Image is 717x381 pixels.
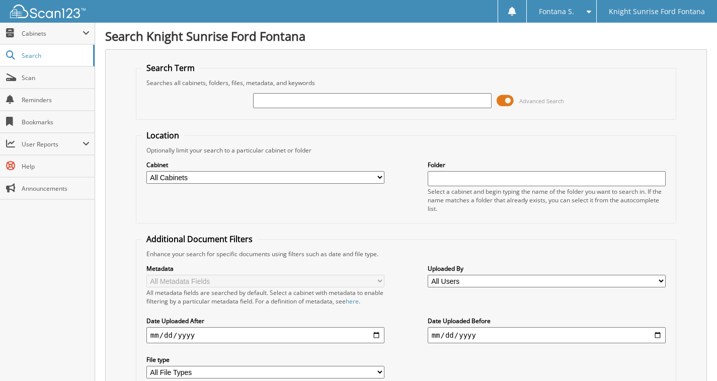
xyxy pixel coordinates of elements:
div: Enhance your search for specific documents using filters such as date and file type. [141,250,671,258]
span: Advanced Search [519,97,564,105]
span: Announcements [22,184,90,193]
a: here [346,297,359,306]
label: Metadata [146,264,385,273]
legend: Search Term [141,62,200,73]
div: All metadata fields are searched by default. Select a cabinet with metadata to enable filtering b... [146,288,385,306]
span: Cabinets [22,29,83,38]
legend: Location [141,130,184,141]
span: Bookmarks [22,118,90,126]
span: Reminders [22,96,90,104]
div: Select a cabinet and begin typing the name of the folder you want to search in. If the name match... [428,187,666,213]
div: Searches all cabinets, folders, files, metadata, and keywords [141,79,671,87]
label: Date Uploaded After [146,317,385,325]
legend: Additional Document Filters [141,234,258,245]
span: User Reports [22,140,83,148]
span: Knight Sunrise Ford Fontana [609,9,705,15]
label: Folder [428,161,666,169]
span: Search [22,51,88,60]
span: Scan [22,73,90,82]
input: end [428,327,666,343]
label: Date Uploaded Before [428,317,666,325]
span: Fontana S. [539,9,574,15]
div: Optionally limit your search to a particular cabinet or folder [141,146,671,155]
label: Uploaded By [428,264,666,273]
label: File type [146,355,385,364]
h1: Search Knight Sunrise Ford Fontana [105,28,707,44]
label: Cabinet [146,161,385,169]
img: scan123-logo-white.svg [10,5,86,18]
input: start [146,327,385,343]
span: Help [22,162,90,171]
